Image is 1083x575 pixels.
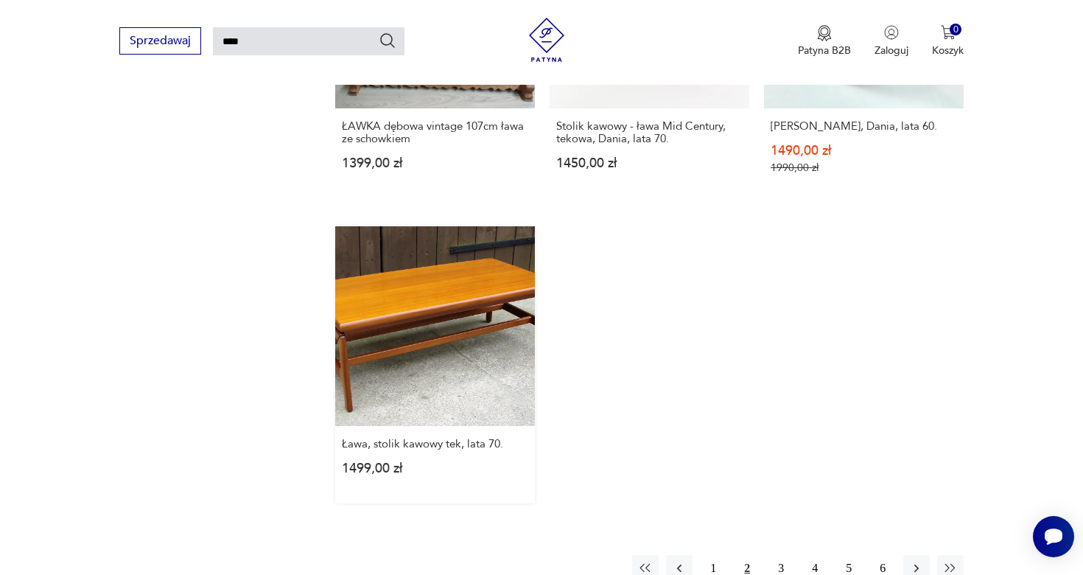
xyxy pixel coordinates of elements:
[342,157,528,170] p: 1399,00 zł
[119,27,201,55] button: Sprzedawaj
[817,25,832,41] img: Ikona medalu
[1033,516,1074,557] iframe: Smartsupp widget button
[556,157,743,170] p: 1450,00 zł
[119,37,201,47] a: Sprzedawaj
[950,24,962,36] div: 0
[342,438,528,450] h3: Ława, stolik kawowy tek, lata 70.
[941,25,956,40] img: Ikona koszyka
[884,25,899,40] img: Ikonka użytkownika
[342,120,528,145] h3: ŁAWKA dębowa vintage 107cm ława ze schowkiem
[875,25,908,57] button: Zaloguj
[875,43,908,57] p: Zaloguj
[932,25,964,57] button: 0Koszyk
[771,161,957,174] p: 1990,00 zł
[556,120,743,145] h3: Stolik kawowy - ława Mid Century, tekowa, Dania, lata 70.
[342,462,528,475] p: 1499,00 zł
[771,144,957,157] p: 1490,00 zł
[798,25,851,57] button: Patyna B2B
[525,18,569,62] img: Patyna - sklep z meblami i dekoracjami vintage
[932,43,964,57] p: Koszyk
[335,226,535,503] a: Ława, stolik kawowy tek, lata 70.Ława, stolik kawowy tek, lata 70.1499,00 zł
[379,32,396,49] button: Szukaj
[798,43,851,57] p: Patyna B2B
[771,120,957,133] h3: [PERSON_NAME], Dania, lata 60.
[798,25,851,57] a: Ikona medaluPatyna B2B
